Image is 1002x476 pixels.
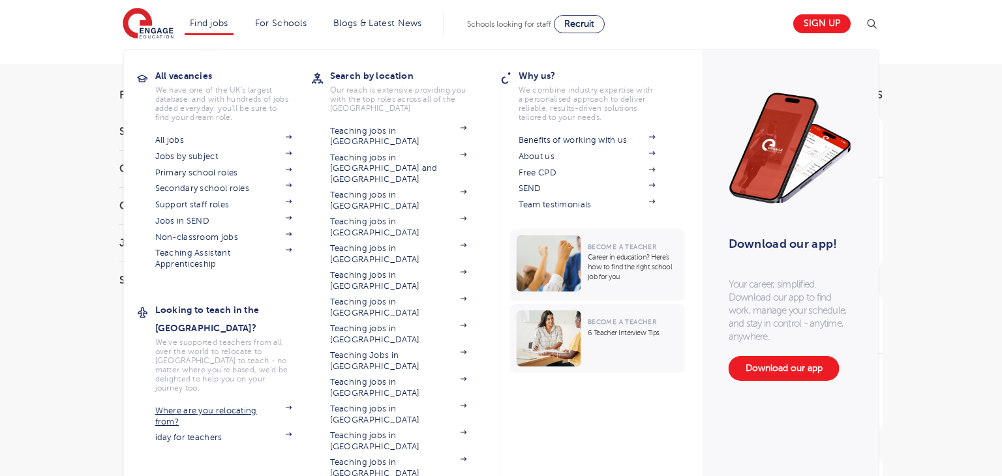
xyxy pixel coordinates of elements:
[155,67,312,85] h3: All vacancies
[793,14,851,33] a: Sign up
[119,164,263,174] h3: County
[330,297,467,318] a: Teaching jobs in [GEOGRAPHIC_DATA]
[119,201,263,211] h3: City
[330,377,467,398] a: Teaching jobs in [GEOGRAPHIC_DATA]
[330,350,467,372] a: Teaching Jobs in [GEOGRAPHIC_DATA]
[330,243,467,265] a: Teaching jobs in [GEOGRAPHIC_DATA]
[330,85,467,113] p: Our reach is extensive providing you with the top roles across all of the [GEOGRAPHIC_DATA]
[155,168,292,178] a: Primary school roles
[330,126,467,147] a: Teaching jobs in [GEOGRAPHIC_DATA]
[155,248,292,269] a: Teaching Assistant Apprenticeship
[519,151,656,162] a: About us
[330,153,467,185] a: Teaching jobs in [GEOGRAPHIC_DATA] and [GEOGRAPHIC_DATA]
[729,278,853,343] p: Your career, simplified. Download our app to find work, manage your schedule, and stay in control...
[155,432,292,443] a: iday for teachers
[588,252,678,282] p: Career in education? Here’s how to find the right school job for you
[155,151,292,162] a: Jobs by subject
[588,328,678,338] p: 6 Teacher Interview Tips
[155,232,292,243] a: Non-classroom jobs
[519,67,675,85] h3: Why us?
[119,238,263,248] h3: Job Type
[519,135,656,145] a: Benefits of working with us
[155,216,292,226] a: Jobs in SEND
[155,406,292,427] a: Where are you relocating from?
[155,200,292,210] a: Support staff roles
[333,18,422,28] a: Blogs & Latest News
[255,18,307,28] a: For Schools
[119,126,263,137] h3: Start Date
[330,430,467,452] a: Teaching jobs in [GEOGRAPHIC_DATA]
[554,15,605,33] a: Recruit
[155,85,292,122] p: We have one of the UK's largest database. and with hundreds of jobs added everyday. you'll be sur...
[119,90,159,100] span: Filters
[123,8,174,40] img: Engage Education
[330,323,467,345] a: Teaching jobs in [GEOGRAPHIC_DATA]
[467,20,551,29] span: Schools looking for staff
[330,216,467,238] a: Teaching jobs in [GEOGRAPHIC_DATA]
[519,200,656,210] a: Team testimonials
[190,18,228,28] a: Find jobs
[330,67,487,85] h3: Search by location
[519,168,656,178] a: Free CPD
[588,243,656,250] span: Become a Teacher
[155,301,312,393] a: Looking to teach in the [GEOGRAPHIC_DATA]?We've supported teachers from all over the world to rel...
[510,304,688,373] a: Become a Teacher6 Teacher Interview Tips
[155,183,292,194] a: Secondary school roles
[729,230,847,258] h3: Download our app!
[155,135,292,145] a: All jobs
[330,270,467,291] a: Teaching jobs in [GEOGRAPHIC_DATA]
[330,404,467,425] a: Teaching jobs in [GEOGRAPHIC_DATA]
[588,318,656,325] span: Become a Teacher
[519,183,656,194] a: SEND
[519,85,656,122] p: We combine industry expertise with a personalised approach to deliver reliable, results-driven so...
[330,190,467,211] a: Teaching jobs in [GEOGRAPHIC_DATA]
[330,67,487,113] a: Search by locationOur reach is extensive providing you with the top roles across all of the [GEOG...
[510,229,688,301] a: Become a TeacherCareer in education? Here’s how to find the right school job for you
[564,19,594,29] span: Recruit
[155,67,312,122] a: All vacanciesWe have one of the UK's largest database. and with hundreds of jobs added everyday. ...
[119,275,263,286] h3: Sector
[729,356,840,381] a: Download our app
[155,301,312,337] h3: Looking to teach in the [GEOGRAPHIC_DATA]?
[519,67,675,122] a: Why us?We combine industry expertise with a personalised approach to deliver reliable, results-dr...
[155,338,292,393] p: We've supported teachers from all over the world to relocate to [GEOGRAPHIC_DATA] to teach - no m...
